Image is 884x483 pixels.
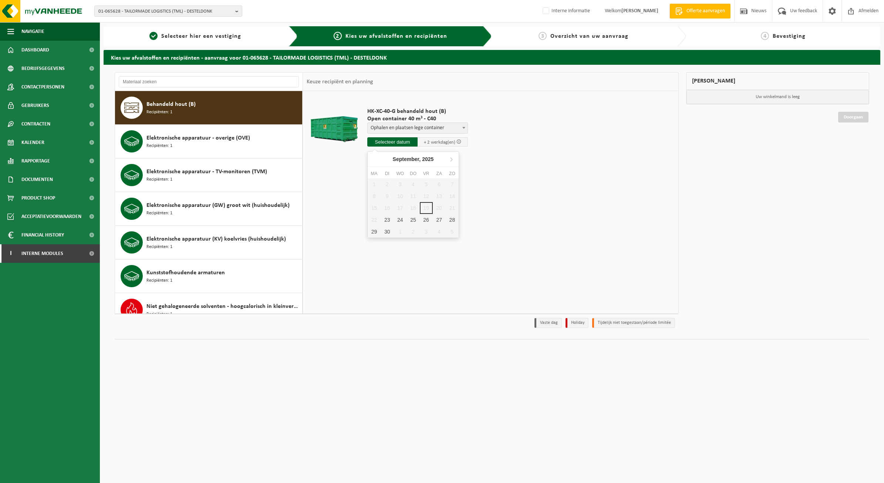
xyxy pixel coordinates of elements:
[94,6,242,17] button: 01-065628 - TAILORMADE LOGISTICS (TML) - DESTELDONK
[146,277,172,284] span: Recipiënten: 1
[7,244,14,263] span: I
[115,158,303,192] button: Elektronische apparatuur - TV-monitoren (TVM) Recipiënten: 1
[838,112,868,123] a: Doorgaan
[334,32,342,40] span: 2
[115,192,303,226] button: Elektronische apparatuur (GW) groot wit (huishoudelijk) Recipiënten: 1
[115,91,303,125] button: Behandeld hout (B) Recipiënten: 1
[115,293,303,327] button: Niet gehalogeneerde solventen - hoogcalorisch in kleinverpakking Recipiënten: 1
[21,115,50,133] span: Contracten
[21,59,65,78] span: Bedrijfsgegevens
[104,50,880,64] h2: Kies uw afvalstoffen en recipiënten - aanvraag voor 01-065628 - TAILORMADE LOGISTICS (TML) - DEST...
[406,214,419,226] div: 25
[592,318,675,328] li: Tijdelijk niet toegestaan/période limitée
[367,108,468,115] span: HK-XC-40-G behandeld hout (B)
[21,152,50,170] span: Rapportage
[146,268,225,277] span: Kunststofhoudende armaturen
[420,226,433,238] div: 3
[394,214,406,226] div: 24
[119,76,299,87] input: Materiaal zoeken
[368,170,381,177] div: ma
[685,7,727,15] span: Offerte aanvragen
[21,244,63,263] span: Interne modules
[146,176,172,183] span: Recipiënten: 1
[98,6,232,17] span: 01-065628 - TAILORMADE LOGISTICS (TML) - DESTELDONK
[21,133,44,152] span: Kalender
[21,22,44,41] span: Navigatie
[390,153,437,165] div: September,
[446,226,459,238] div: 5
[541,6,590,17] label: Interne informatie
[550,33,628,39] span: Overzicht van uw aanvraag
[686,90,869,104] p: Uw winkelmand is leeg
[345,33,447,39] span: Kies uw afvalstoffen en recipiënten
[433,170,446,177] div: za
[446,170,459,177] div: zo
[420,214,433,226] div: 26
[534,318,562,328] li: Vaste dag
[21,96,49,115] span: Gebruikers
[146,235,286,244] span: Elektronische apparatuur (KV) koelvries (huishoudelijk)
[146,134,250,142] span: Elektronische apparatuur - overige (OVE)
[21,189,55,207] span: Product Shop
[406,226,419,238] div: 2
[21,207,81,226] span: Acceptatievoorwaarden
[146,210,172,217] span: Recipiënten: 1
[107,32,283,41] a: 1Selecteer hier een vestiging
[368,123,468,133] span: Ophalen en plaatsen lege container
[21,78,64,96] span: Contactpersonen
[146,311,172,318] span: Recipiënten: 1
[394,170,406,177] div: wo
[761,32,769,40] span: 4
[367,115,468,123] span: Open container 40 m³ - C40
[446,214,459,226] div: 28
[381,214,394,226] div: 23
[539,32,547,40] span: 3
[433,226,446,238] div: 4
[146,100,196,109] span: Behandeld hout (B)
[146,109,172,116] span: Recipiënten: 1
[146,201,290,210] span: Elektronische apparatuur (GW) groot wit (huishoudelijk)
[773,33,806,39] span: Bevestiging
[406,170,419,177] div: do
[367,123,468,134] span: Ophalen en plaatsen lege container
[21,170,53,189] span: Documenten
[21,226,64,244] span: Financial History
[381,226,394,238] div: 30
[115,259,303,293] button: Kunststofhoudende armaturen Recipiënten: 1
[146,244,172,251] span: Recipiënten: 1
[367,137,418,147] input: Selecteer datum
[669,4,731,19] a: Offerte aanvragen
[621,8,658,14] strong: [PERSON_NAME]
[149,32,158,40] span: 1
[161,33,241,39] span: Selecteer hier een vestiging
[686,72,869,90] div: [PERSON_NAME]
[422,157,433,162] i: 2025
[115,125,303,158] button: Elektronische apparatuur - overige (OVE) Recipiënten: 1
[146,167,267,176] span: Elektronische apparatuur - TV-monitoren (TVM)
[146,302,300,311] span: Niet gehalogeneerde solventen - hoogcalorisch in kleinverpakking
[433,214,446,226] div: 27
[394,226,406,238] div: 1
[146,142,172,150] span: Recipiënten: 1
[420,170,433,177] div: vr
[368,226,381,238] div: 29
[381,170,394,177] div: di
[303,73,377,91] div: Keuze recipiënt en planning
[424,140,455,145] span: + 2 werkdag(en)
[21,41,49,59] span: Dashboard
[566,318,588,328] li: Holiday
[115,226,303,259] button: Elektronische apparatuur (KV) koelvries (huishoudelijk) Recipiënten: 1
